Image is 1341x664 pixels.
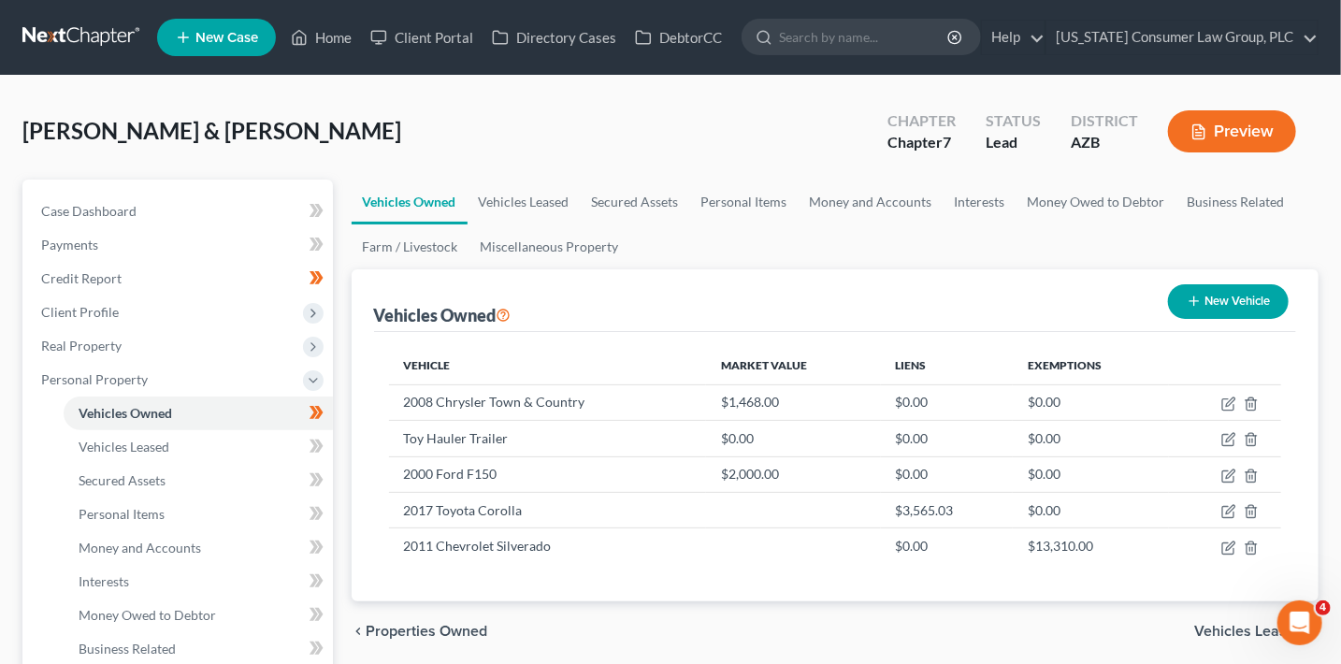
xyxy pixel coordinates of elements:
[581,180,690,224] a: Secured Assets
[881,384,1013,420] td: $0.00
[389,421,707,456] td: Toy Hauler Trailer
[881,347,1013,384] th: Liens
[79,641,176,657] span: Business Related
[469,224,630,269] a: Miscellaneous Property
[79,540,201,556] span: Money and Accounts
[706,384,880,420] td: $1,468.00
[706,347,880,384] th: Market Value
[26,228,333,262] a: Payments
[195,31,258,45] span: New Case
[79,439,169,455] span: Vehicles Leased
[881,421,1013,456] td: $0.00
[706,456,880,492] td: $2,000.00
[352,224,469,269] a: Farm / Livestock
[1046,21,1318,54] a: [US_STATE] Consumer Law Group, PLC
[352,624,367,639] i: chevron_left
[41,237,98,253] span: Payments
[626,21,731,54] a: DebtorCC
[1013,347,1169,384] th: Exemptions
[982,21,1045,54] a: Help
[706,421,880,456] td: $0.00
[943,133,951,151] span: 7
[799,180,944,224] a: Money and Accounts
[389,456,707,492] td: 2000 Ford F150
[79,573,129,589] span: Interests
[64,599,333,632] a: Money Owed to Debtor
[690,180,799,224] a: Personal Items
[1168,110,1296,152] button: Preview
[986,110,1041,132] div: Status
[389,347,707,384] th: Vehicle
[389,384,707,420] td: 2008 Chrysler Town & Country
[64,464,333,498] a: Secured Assets
[887,110,956,132] div: Chapter
[64,565,333,599] a: Interests
[881,456,1013,492] td: $0.00
[281,21,361,54] a: Home
[1277,600,1322,645] iframe: Intercom live chat
[986,132,1041,153] div: Lead
[1194,624,1304,639] span: Vehicles Leased
[468,180,581,224] a: Vehicles Leased
[881,528,1013,564] td: $0.00
[1168,284,1289,319] button: New Vehicle
[64,498,333,531] a: Personal Items
[64,430,333,464] a: Vehicles Leased
[352,180,468,224] a: Vehicles Owned
[1013,528,1169,564] td: $13,310.00
[79,607,216,623] span: Money Owed to Debtor
[79,506,165,522] span: Personal Items
[1013,492,1169,527] td: $0.00
[389,492,707,527] td: 2017 Toyota Corolla
[26,195,333,228] a: Case Dashboard
[1194,624,1319,639] button: Vehicles Leased chevron_right
[41,270,122,286] span: Credit Report
[1013,456,1169,492] td: $0.00
[1176,180,1296,224] a: Business Related
[41,371,148,387] span: Personal Property
[22,117,401,144] span: [PERSON_NAME] & [PERSON_NAME]
[79,405,172,421] span: Vehicles Owned
[1017,180,1176,224] a: Money Owed to Debtor
[881,492,1013,527] td: $3,565.03
[352,624,488,639] button: chevron_left Properties Owned
[26,262,333,296] a: Credit Report
[64,397,333,430] a: Vehicles Owned
[64,531,333,565] a: Money and Accounts
[1071,132,1138,153] div: AZB
[1013,421,1169,456] td: $0.00
[483,21,626,54] a: Directory Cases
[779,20,950,54] input: Search by name...
[41,304,119,320] span: Client Profile
[41,203,137,219] span: Case Dashboard
[1071,110,1138,132] div: District
[367,624,488,639] span: Properties Owned
[389,528,707,564] td: 2011 Chevrolet Silverado
[887,132,956,153] div: Chapter
[1316,600,1331,615] span: 4
[374,304,512,326] div: Vehicles Owned
[1013,384,1169,420] td: $0.00
[41,338,122,354] span: Real Property
[361,21,483,54] a: Client Portal
[944,180,1017,224] a: Interests
[79,472,166,488] span: Secured Assets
